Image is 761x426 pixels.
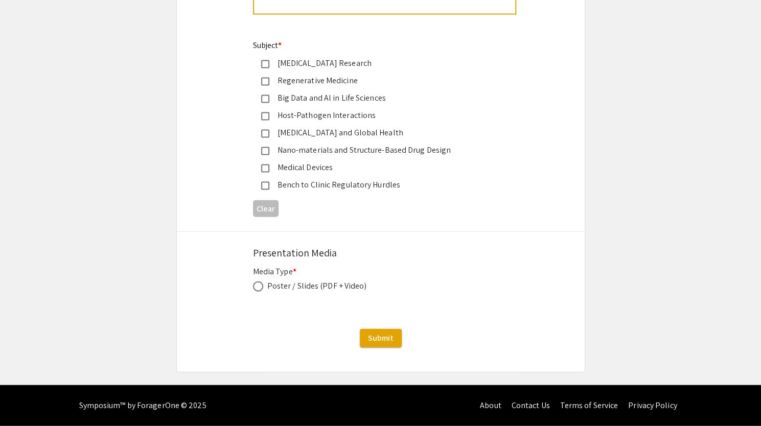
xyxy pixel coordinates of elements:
div: Regenerative Medicine [269,75,484,87]
a: Terms of Service [560,400,618,411]
div: Poster / Slides (PDF + Video) [267,280,367,292]
span: Submit [368,333,394,343]
div: [MEDICAL_DATA] and Global Health [269,127,484,139]
mat-label: Media Type [253,266,296,277]
div: Symposium™ by ForagerOne © 2025 [79,385,206,426]
a: Privacy Policy [628,400,677,411]
div: Medical Devices [269,161,484,174]
div: [MEDICAL_DATA] Research [269,57,484,69]
button: Clear [253,200,279,217]
iframe: Chat [8,380,43,418]
div: Big Data and Al in Life Sciences [269,92,484,104]
div: Host-Pathogen Interactions [269,109,484,122]
div: Nano-materials and Structure-Based Drug Design [269,144,484,156]
div: Presentation Media [253,245,509,261]
a: About [480,400,501,411]
mat-label: Subject [253,40,282,51]
a: Contact Us [511,400,549,411]
button: Submit [360,329,402,347]
div: Bench to Clinic Regulatory Hurdles [269,179,484,191]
